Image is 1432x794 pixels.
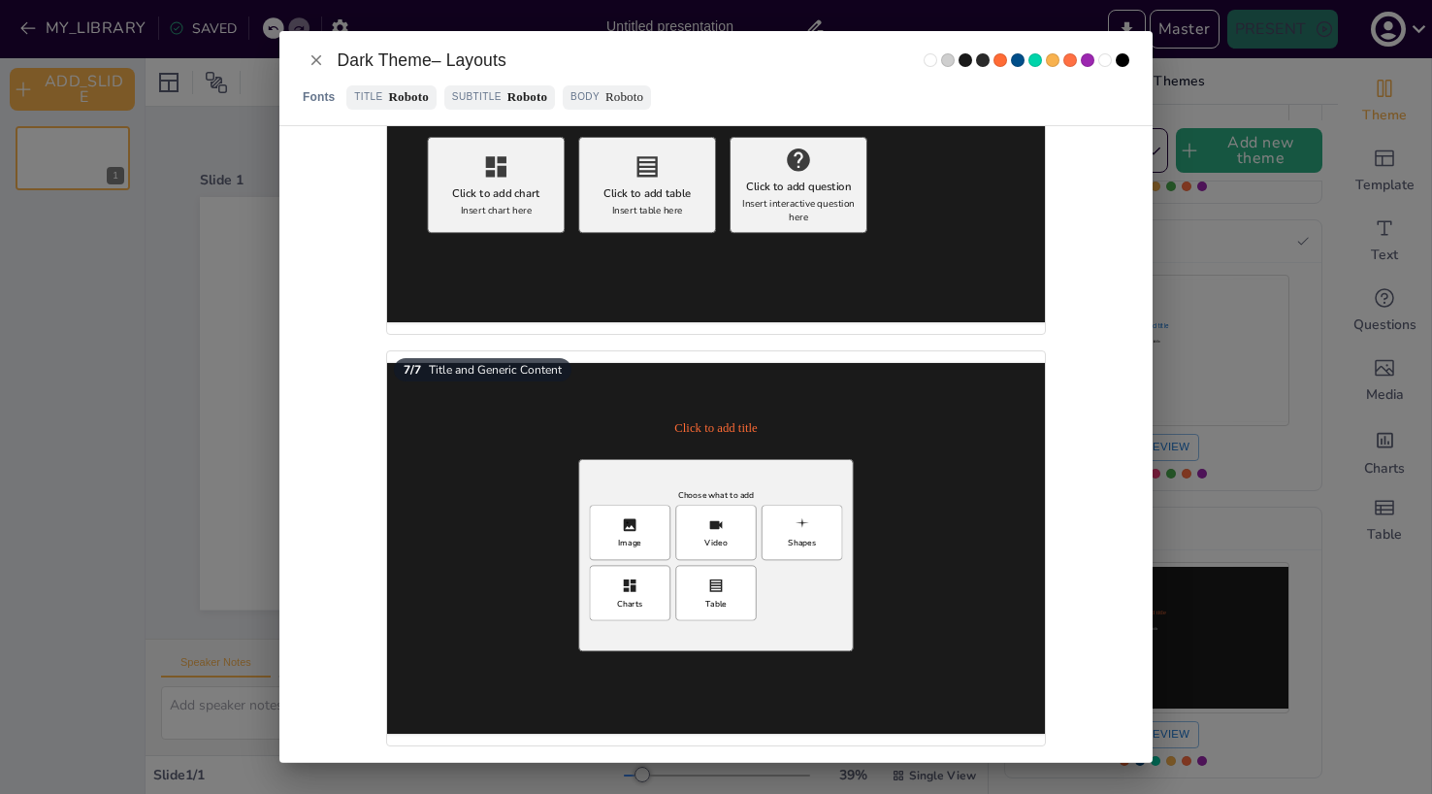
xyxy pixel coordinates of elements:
[1081,53,1094,67] span: accent6
[590,566,670,621] div: Add Charts
[404,362,421,378] span: 7 / 7
[1098,53,1112,67] span: cont1
[570,89,600,105] span: Body
[705,598,726,609] div: Table
[674,421,757,435] span: Click to add title
[303,88,335,107] span: Fonts
[452,185,540,200] div: Click to add chart
[741,197,857,224] div: Insert interactive question here
[924,53,937,67] span: dark1
[959,53,972,67] span: light1
[617,598,642,609] div: Charts
[618,537,641,547] div: Image
[590,490,843,501] div: Choose what to add
[603,185,692,200] div: Click to add table
[354,89,382,105] span: Title
[461,203,532,216] div: Insert chart here
[1046,53,1059,67] span: accent4
[389,87,429,108] span: Roboto
[704,537,727,547] div: Video
[590,505,670,560] div: Add Image
[1116,53,1129,67] span: cont2
[452,89,502,105] span: Subtitle
[788,537,816,547] div: Shapes
[507,87,547,108] span: Roboto
[675,505,756,560] div: Add Video
[675,566,756,621] div: Add Table
[303,47,330,74] button: Close
[976,53,990,67] span: light2
[746,179,851,193] div: Click to add question
[1011,53,1025,67] span: accent2
[1063,53,1077,67] span: accent5
[605,87,643,108] span: Roboto
[993,53,1007,67] span: accent1
[429,362,562,378] span: Title and Generic Content
[612,203,683,216] div: Insert table here
[1028,53,1042,67] span: accent3
[762,505,842,560] div: Add Shapes
[338,47,506,74] span: Dark Theme – Layouts
[941,53,955,67] span: dark2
